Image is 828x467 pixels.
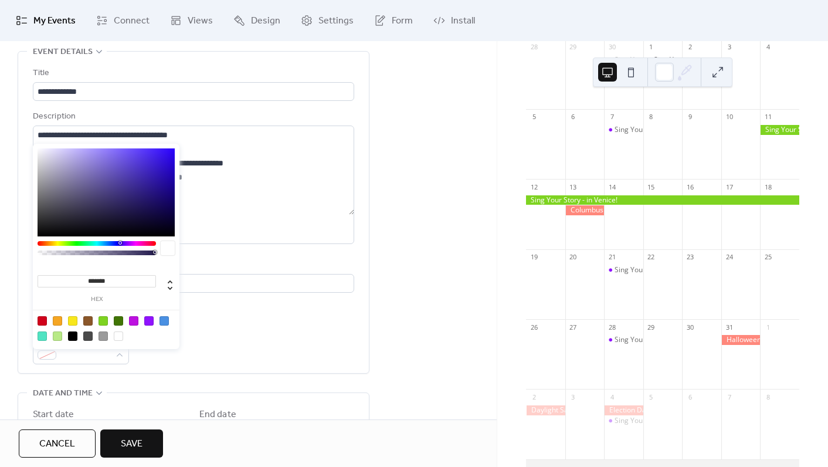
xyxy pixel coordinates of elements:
div: 8 [763,392,772,401]
div: End date [199,408,236,422]
div: 4 [608,392,616,401]
div: 24 [725,253,734,262]
div: #BD10E0 [129,316,138,326]
div: Description [33,110,352,124]
div: #D0021B [38,316,47,326]
div: 28 [530,43,538,52]
div: 29 [647,323,656,331]
div: Sing Your Story w/[PERSON_NAME] [615,55,729,65]
a: Form [365,5,422,36]
div: #FFFFFF [114,331,123,341]
div: 3 [569,392,578,401]
div: #4A90E2 [160,316,169,326]
a: Views [161,5,222,36]
div: #4A4A4A [83,331,93,341]
a: Settings [292,5,362,36]
div: Sing Your Story - in Venice! [760,125,799,135]
div: 23 [686,253,694,262]
span: Cancel [39,437,75,451]
a: Connect [87,5,158,36]
a: Design [225,5,289,36]
div: #50E3C2 [38,331,47,341]
div: 1 [647,43,656,52]
div: #F8E71C [68,316,77,326]
div: #9013FE [144,316,154,326]
div: Sing Your Story w/Lennie Watts [604,416,643,426]
div: Sing Your Story w/Lennie Watts [604,125,643,135]
div: 28 [608,323,616,331]
div: #000000 [68,331,77,341]
div: Sing Your Story w/Lennie Watts [643,55,683,65]
div: 26 [530,323,538,331]
div: 5 [647,392,656,401]
div: Sing Your Story w/[PERSON_NAME] [615,335,729,345]
div: Daylight Saving Time ends [526,405,565,415]
div: Election Day [604,405,643,415]
div: #B8E986 [53,331,62,341]
div: Start date [33,408,74,422]
div: 18 [763,182,772,191]
div: Sing Your Story w/[PERSON_NAME] [615,125,729,135]
a: Install [425,5,484,36]
div: 4 [763,43,772,52]
button: Save [100,429,163,458]
span: Settings [318,14,354,28]
div: 2 [686,43,694,52]
span: Connect [114,14,150,28]
div: Sing Your Story w/[PERSON_NAME] [654,55,768,65]
div: 29 [569,43,578,52]
span: Event details [33,45,93,59]
div: 3 [725,43,734,52]
div: Sing Your Story w/Lennie Watts [604,335,643,345]
div: 25 [763,253,772,262]
span: Form [392,14,413,28]
div: 16 [686,182,694,191]
div: Sing Your Story w/Lennie Watts [604,55,643,65]
div: 20 [569,253,578,262]
span: My Events [33,14,76,28]
div: 27 [569,323,578,331]
div: 13 [569,182,578,191]
div: #F5A623 [53,316,62,326]
div: Sing Your Story w/Lennie Watts [604,265,643,275]
div: 5 [530,113,538,121]
div: 31 [725,323,734,331]
span: Save [121,437,142,451]
div: Sing Your Story w/[PERSON_NAME] [615,265,729,275]
div: Title [33,66,352,80]
div: 1 [763,323,772,331]
div: Sing Your Story w/[PERSON_NAME] [615,416,729,426]
div: 6 [686,392,694,401]
div: Columbus Day [565,205,605,215]
div: 21 [608,253,616,262]
div: 2 [530,392,538,401]
div: Location [33,258,352,272]
div: 30 [686,323,694,331]
div: 8 [647,113,656,121]
span: Views [188,14,213,28]
button: Cancel [19,429,96,458]
div: 7 [725,392,734,401]
div: 15 [647,182,656,191]
a: My Events [7,5,84,36]
span: Install [451,14,475,28]
div: 10 [725,113,734,121]
div: Sing Your Story - in Venice! [526,195,799,205]
div: 7 [608,113,616,121]
div: 12 [530,182,538,191]
div: 9 [686,113,694,121]
div: 11 [763,113,772,121]
div: #8B572A [83,316,93,326]
span: Date and time [33,387,93,401]
div: #417505 [114,316,123,326]
div: 30 [608,43,616,52]
div: #7ED321 [99,316,108,326]
div: Halloween [721,335,761,345]
div: 6 [569,113,578,121]
div: 14 [608,182,616,191]
span: Design [251,14,280,28]
div: 22 [647,253,656,262]
div: 17 [725,182,734,191]
label: hex [38,296,156,303]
